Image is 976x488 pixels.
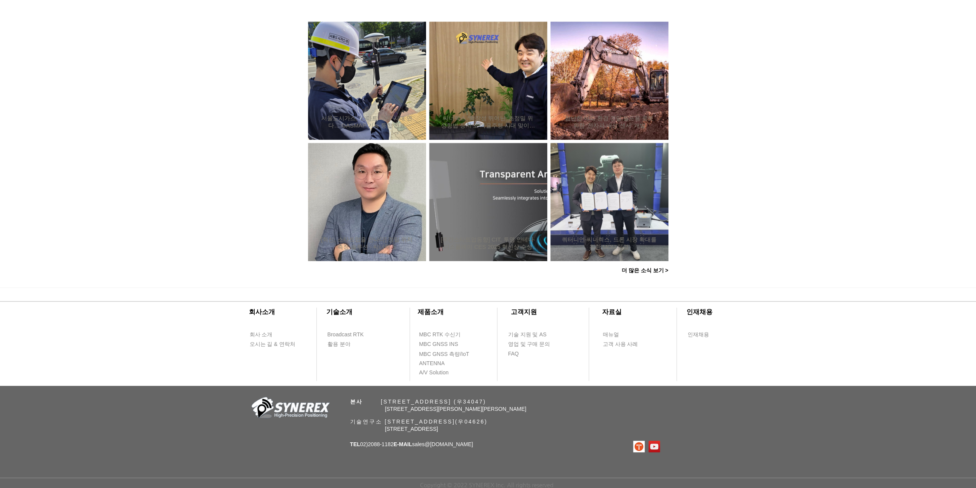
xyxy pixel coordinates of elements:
span: ANTENNA [419,360,445,367]
img: 티스토리로고 [633,441,645,452]
span: A/V Solution [419,369,449,377]
a: 인재채용 [687,330,724,339]
a: 매뉴얼 [602,330,647,339]
span: 본사 [350,399,363,405]
a: FAQ [508,349,552,359]
span: ​기술소개 [326,308,352,316]
span: 회사 소개 [250,331,273,339]
a: 회사 소개 [249,330,293,339]
span: 02)2088-1182 sales [350,441,473,447]
img: 유튜브 사회 아이콘 [648,441,660,452]
span: ​자료실 [602,308,622,316]
a: Broadcast RTK [327,330,371,339]
span: 매뉴얼 [603,331,619,339]
span: 기술연구소 [STREET_ADDRESS](우04626) [350,419,488,425]
span: MBC GNSS INS [419,341,458,348]
a: ANTENNA [419,359,463,368]
span: 활용 분야 [328,341,351,348]
span: TEL [350,441,360,447]
span: ​인재채용 [686,308,713,316]
a: [주간스타트업동향] CIT, 투명 안테나·디스플레이 CES 2025 혁신상 수상 外 [441,236,536,251]
span: 고객 사용 사례 [603,341,638,348]
span: MBC RTK 수신기 [419,331,461,339]
span: ​제품소개 [418,308,444,316]
a: 오시는 길 & 연락처 [249,339,301,349]
a: 영업 및 구매 문의 [508,339,552,349]
a: MBC GNSS 측량/IoT [419,349,486,359]
span: 영업 및 구매 문의 [508,341,550,348]
span: Copyright © 2022 SYNEREX Inc. All rights reserved [420,481,553,488]
span: E-MAIL [393,441,412,447]
a: 씨너렉스 “확장성 뛰어난 ‘초정밀 위성항법 장치’로 자율주행 시대 맞이할 것” [441,114,536,129]
a: 서울도시가스, ‘스마트 측량’ 시대 연다… GASMAP 기능 통합 완료 [319,114,415,129]
span: 오시는 길 & 연락처 [250,341,295,348]
a: MBC GNSS INS [419,339,467,349]
a: 쿼터니언-씨너렉스, 드론 시장 확대를 위한 MOU 체결 [562,236,657,251]
ul: SNS 모음 [633,441,660,452]
span: Broadcast RTK [328,331,364,339]
span: 기술 지원 및 AS [508,331,546,339]
span: ​회사소개 [249,308,275,316]
h2: 험난한 야외 환경 견딜 필드용 로봇 위한 ‘전자파 내성 센서’ 개발 [562,115,657,129]
a: 고객 사용 사례 [602,339,647,349]
a: 활용 분야 [327,339,371,349]
a: 더 많은 소식 보기 > [616,263,674,278]
a: MBC RTK 수신기 [419,330,476,339]
span: 더 많은 소식 보기 > [622,267,668,274]
div: 게시물 목록입니다. 열람할 게시물을 선택하세요. [308,22,668,261]
iframe: Wix Chat [888,455,976,488]
a: @[DOMAIN_NAME] [425,441,473,447]
span: MBC GNSS 측량/IoT [419,351,469,358]
span: [STREET_ADDRESS][PERSON_NAME][PERSON_NAME] [385,406,527,412]
span: [STREET_ADDRESS] [385,426,438,432]
img: 회사_로고-removebg-preview.png [247,396,332,421]
a: A/V Solution [419,368,463,377]
span: 인재채용 [688,331,709,339]
span: ​고객지원 [511,308,537,316]
span: ​ [STREET_ADDRESS] (우34047) [350,399,486,405]
h2: 서울도시가스, ‘스마트 측량’ 시대 연다… GASMAP 기능 통합 완료 [319,115,415,129]
span: FAQ [508,350,519,358]
a: 험난한 야외 환경 견딜 필드용 로봇 위한 ‘전자파 내성 센서’ 개발 [562,114,657,129]
a: 기술 지원 및 AS [508,330,565,339]
h2: 씨너렉스 “확장성 뛰어난 ‘초정밀 위성항법 장치’로 자율주행 시대 맞이할 것” [441,115,536,129]
a: [혁신, 스타트업을 만나다] 정밀 위치측정 솔루션 - 씨너렉스 [319,236,415,251]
